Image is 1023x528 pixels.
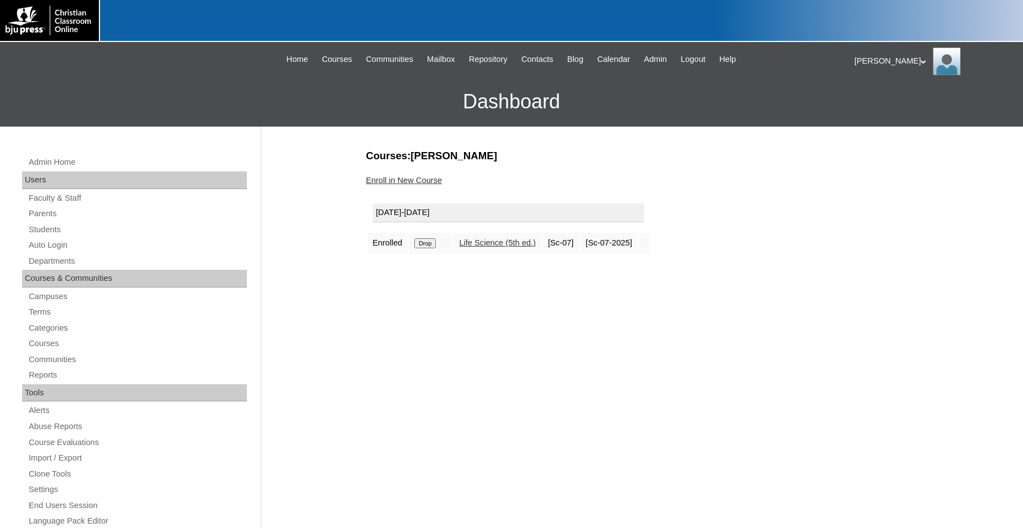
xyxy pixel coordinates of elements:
span: Calendar [597,53,630,66]
a: End Users Session [28,499,247,513]
a: Course Evaluations [28,436,247,449]
a: Blog [562,53,589,66]
a: Campuses [28,290,247,304]
div: Tools [22,384,247,402]
a: Language Pack Editor [28,514,247,528]
input: Drop [414,238,436,248]
a: Life Science (5th ed.) [459,238,536,247]
a: Mailbox [421,53,461,66]
span: Contacts [521,53,553,66]
div: [PERSON_NAME] [855,48,1012,75]
a: Students [28,223,247,237]
a: Reports [28,368,247,382]
td: [Sc-07] [542,233,579,254]
a: Admin Home [28,155,247,169]
a: Settings [28,483,247,496]
a: Alerts [28,404,247,417]
a: Auto Login [28,238,247,252]
span: Blog [567,53,583,66]
a: Enroll in New Course [366,176,442,185]
a: Calendar [592,53,635,66]
span: Help [719,53,736,66]
a: Categories [28,321,247,335]
div: Users [22,171,247,189]
a: Contacts [516,53,559,66]
a: Help [714,53,741,66]
td: Enrolled [367,233,408,254]
h3: Courses:[PERSON_NAME] [366,149,913,163]
a: Courses [317,53,358,66]
a: Repository [463,53,513,66]
div: [DATE]-[DATE] [373,203,645,222]
td: [Sc-07-2025] [580,233,637,254]
a: Home [281,53,314,66]
a: Courses [28,337,247,351]
h3: Dashboard [6,77,1017,127]
span: Home [287,53,308,66]
span: Courses [322,53,352,66]
img: Jonelle Rodriguez [933,48,961,75]
a: Communities [28,353,247,367]
a: Logout [675,53,711,66]
span: Communities [366,53,413,66]
span: Mailbox [427,53,455,66]
a: Parents [28,207,247,221]
a: Abuse Reports [28,420,247,433]
a: Terms [28,305,247,319]
span: Logout [681,53,705,66]
div: Courses & Communities [22,270,247,287]
span: Repository [469,53,508,66]
span: Admin [644,53,667,66]
a: Import / Export [28,451,247,465]
a: Admin [639,53,673,66]
img: logo-white.png [6,6,93,35]
a: Clone Tools [28,467,247,481]
a: Departments [28,254,247,268]
a: Communities [360,53,419,66]
a: Faculty & Staff [28,191,247,205]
